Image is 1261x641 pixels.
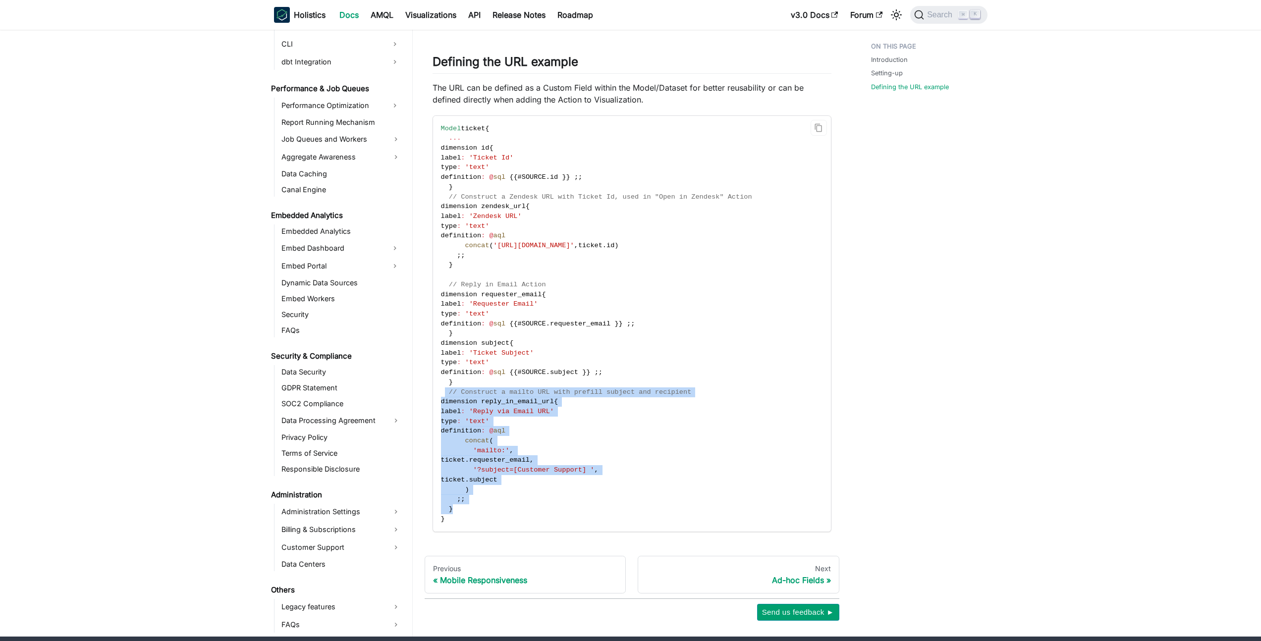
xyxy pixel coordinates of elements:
span: } [449,261,453,268]
span: : [457,418,461,425]
span: @ [489,427,493,434]
a: Data Security [278,365,404,379]
span: # [518,173,522,181]
a: dbt Integration [278,54,386,70]
a: FAQs [278,323,404,337]
span: { [513,369,517,376]
span: 'Ticket Subject' [469,349,534,357]
a: GDPR Statement [278,381,404,395]
span: } [441,515,445,523]
kbd: ⌘ [958,10,968,19]
span: type [441,310,457,318]
span: , [595,466,599,474]
a: Responsible Disclosure [278,462,404,476]
span: : [461,300,465,308]
div: Mobile Responsiveness [433,575,618,585]
a: Embed Dashboard [278,240,386,256]
span: ( [489,242,493,249]
span: SOURCE [522,320,546,327]
span: type [441,418,457,425]
a: Dynamic Data Sources [278,276,404,290]
a: Report Running Mechanism [278,115,404,129]
button: Expand sidebar category 'Embed Portal' [386,258,404,274]
span: : [457,222,461,230]
span: { [513,320,517,327]
a: Billing & Subscriptions [278,522,404,537]
span: { [509,339,513,347]
span: label [441,349,461,357]
span: { [489,144,493,152]
span: 'text' [465,359,489,366]
a: Release Notes [487,7,551,23]
span: aql [493,427,505,434]
a: Roadmap [551,7,599,23]
span: : [481,232,485,239]
span: { [485,125,489,132]
span: : [461,213,465,220]
a: PreviousMobile Responsiveness [425,556,626,593]
span: concat [465,242,489,249]
a: NextAd-hoc Fields [638,556,839,593]
span: // Construct a mailto URL with prefill subject and recipient [449,388,691,396]
a: Embedded Analytics [268,209,404,222]
a: Embed Workers [278,292,404,306]
span: } [449,183,453,191]
span: : [481,369,485,376]
span: definition [441,320,482,327]
span: . [603,242,606,249]
a: Security & Compliance [268,349,404,363]
span: ; [457,252,461,259]
span: type [441,359,457,366]
a: Setting-up [871,68,903,78]
span: label [441,154,461,161]
span: 'Ticket Id' [469,154,514,161]
nav: Docs sidebar [264,25,413,637]
span: ; [595,369,599,376]
h2: Defining the URL example [433,54,831,73]
a: Legacy features [278,599,404,615]
span: 'text' [465,163,489,171]
span: ticket [441,476,465,483]
span: label [441,300,461,308]
span: sql [493,320,505,327]
a: Terms of Service [278,446,404,460]
span: ; [457,495,461,503]
span: ; [578,173,582,181]
span: dimension reply_in_email_url [441,398,554,405]
a: Embedded Analytics [278,224,404,238]
span: . [546,320,550,327]
a: Forum [844,7,888,23]
a: SOC2 Compliance [278,397,404,411]
a: API [462,7,487,23]
button: Expand sidebar category 'Performance Optimization' [386,98,404,113]
span: } [586,369,590,376]
span: } [449,505,453,513]
span: 'Requester Email' [469,300,538,308]
a: HolisticsHolistics [274,7,326,23]
b: Holistics [294,9,326,21]
span: subject [469,476,497,483]
span: dimension requester_email [441,291,542,298]
span: , [530,456,534,464]
span: { [513,173,517,181]
span: , [509,447,513,454]
span: subject [550,369,578,376]
span: requester_email [550,320,610,327]
a: Security [278,308,404,321]
span: { [542,291,546,298]
a: Data Caching [278,167,404,181]
span: dimension zendesk_url [441,203,526,210]
button: Search (Command+K) [910,6,987,24]
a: Docs [333,7,365,23]
a: Defining the URL example [871,82,949,92]
span: // Reply in Email Action [449,281,546,288]
span: } [449,329,453,337]
a: Visualizations [399,7,462,23]
span: definition [441,427,482,434]
a: Performance & Job Queues [268,82,404,96]
button: Expand sidebar category 'dbt Integration' [386,54,404,70]
a: Embed Portal [278,258,386,274]
span: definition [441,173,482,181]
span: : [461,154,465,161]
a: v3.0 Docs [785,7,844,23]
